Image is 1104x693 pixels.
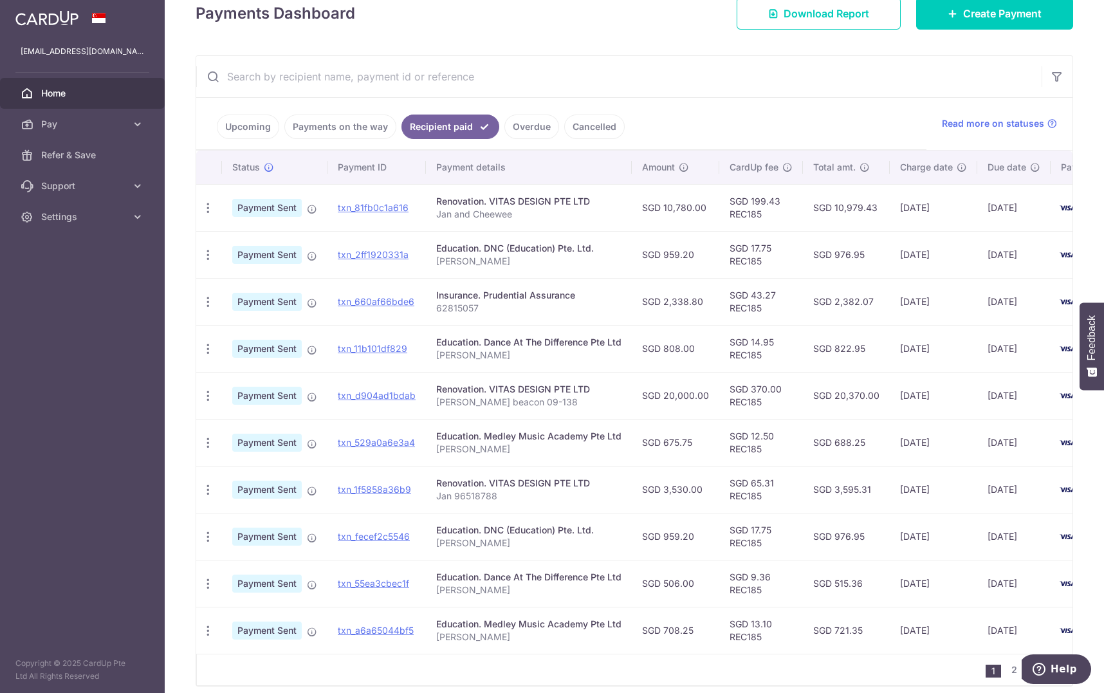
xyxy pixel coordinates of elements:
td: SGD 199.43 REC185 [719,184,803,231]
img: Bank Card [1054,341,1080,356]
p: [PERSON_NAME] [436,584,621,596]
img: Bank Card [1054,576,1080,591]
td: [DATE] [890,184,977,231]
td: SGD 959.20 [632,231,719,278]
td: SGD 822.95 [803,325,890,372]
a: Recipient paid [401,115,499,139]
th: Payment details [426,151,632,184]
td: SGD 976.95 [803,231,890,278]
td: SGD 808.00 [632,325,719,372]
td: SGD 20,370.00 [803,372,890,419]
img: Bank Card [1054,482,1080,497]
p: [PERSON_NAME] [436,537,621,550]
td: SGD 65.31 REC185 [719,466,803,513]
span: Payment Sent [232,293,302,311]
iframe: Opens a widget where you can find more information [1022,654,1091,687]
td: SGD 515.36 [803,560,890,607]
span: Payment Sent [232,199,302,217]
li: 1 [986,665,1001,678]
td: [DATE] [977,278,1051,325]
div: Education. Medley Music Academy Pte Ltd [436,430,621,443]
div: Education. Dance At The Difference Pte Ltd [436,571,621,584]
a: Cancelled [564,115,625,139]
div: Insurance. Prudential Assurance [436,289,621,302]
td: SGD 708.25 [632,607,719,654]
span: Download Report [784,6,869,21]
td: [DATE] [890,419,977,466]
p: [PERSON_NAME] [436,349,621,362]
td: SGD 14.95 REC185 [719,325,803,372]
img: Bank Card [1054,388,1080,403]
a: Overdue [504,115,559,139]
img: Bank Card [1054,200,1080,216]
span: Create Payment [963,6,1042,21]
div: Renovation. VITAS DESIGN PTE LTD [436,477,621,490]
a: txn_81fb0c1a616 [338,202,409,213]
p: [PERSON_NAME] [436,255,621,268]
td: [DATE] [977,372,1051,419]
td: [DATE] [977,466,1051,513]
a: txn_2ff1920331a [338,249,409,260]
td: [DATE] [890,231,977,278]
span: Payment Sent [232,434,302,452]
td: [DATE] [977,607,1051,654]
img: Bank Card [1054,529,1080,544]
td: [DATE] [890,560,977,607]
td: SGD 506.00 [632,560,719,607]
img: Bank Card [1054,435,1080,450]
a: txn_529a0a6e3a4 [338,437,415,448]
span: Payment Sent [232,246,302,264]
td: SGD 675.75 [632,419,719,466]
span: CardUp fee [730,161,778,174]
p: Jan 96518788 [436,490,621,503]
td: SGD 43.27 REC185 [719,278,803,325]
p: [PERSON_NAME] beacon 09-138 [436,396,621,409]
td: SGD 10,979.43 [803,184,890,231]
th: Payment ID [327,151,426,184]
a: Read more on statuses [942,117,1057,130]
span: Feedback [1086,315,1098,360]
span: Refer & Save [41,149,126,162]
td: [DATE] [890,325,977,372]
td: SGD 370.00 REC185 [719,372,803,419]
span: Settings [41,210,126,223]
img: CardUp [15,10,78,26]
td: SGD 17.75 REC185 [719,231,803,278]
td: SGD 959.20 [632,513,719,560]
div: Renovation. VITAS DESIGN PTE LTD [436,195,621,208]
td: [DATE] [890,466,977,513]
span: Payment Sent [232,528,302,546]
a: txn_a6a65044bf5 [338,625,414,636]
td: [DATE] [977,560,1051,607]
td: SGD 3,530.00 [632,466,719,513]
td: SGD 2,338.80 [632,278,719,325]
p: [EMAIL_ADDRESS][DOMAIN_NAME] [21,45,144,58]
a: Upcoming [217,115,279,139]
p: Jan and Cheewee [436,208,621,221]
a: 2 [1006,662,1022,678]
span: Payment Sent [232,575,302,593]
td: SGD 688.25 [803,419,890,466]
td: SGD 10,780.00 [632,184,719,231]
img: Bank Card [1054,247,1080,263]
td: [DATE] [977,184,1051,231]
span: Charge date [900,161,953,174]
a: txn_11b101df829 [338,343,407,354]
td: [DATE] [977,513,1051,560]
p: 62815057 [436,302,621,315]
span: Payment Sent [232,622,302,640]
td: [DATE] [890,607,977,654]
td: SGD 976.95 [803,513,890,560]
button: Feedback - Show survey [1080,302,1104,390]
td: SGD 2,382.07 [803,278,890,325]
a: Payments on the way [284,115,396,139]
span: Status [232,161,260,174]
p: [PERSON_NAME] [436,631,621,643]
p: [PERSON_NAME] [436,443,621,456]
nav: pager [986,654,1072,685]
td: SGD 17.75 REC185 [719,513,803,560]
td: [DATE] [890,513,977,560]
td: [DATE] [977,325,1051,372]
span: Read more on statuses [942,117,1044,130]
